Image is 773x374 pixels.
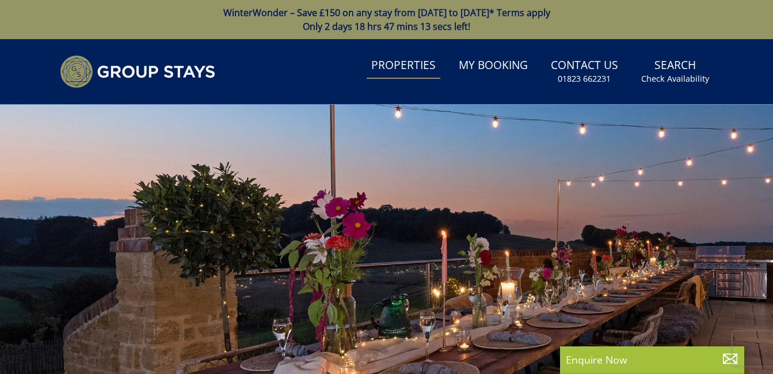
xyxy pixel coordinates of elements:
[637,53,714,90] a: SearchCheck Availability
[454,53,532,79] a: My Booking
[303,20,470,33] span: Only 2 days 18 hrs 47 mins 13 secs left!
[558,73,611,85] small: 01823 662231
[641,73,709,85] small: Check Availability
[566,352,738,367] p: Enquire Now
[546,53,623,90] a: Contact Us01823 662231
[367,53,440,79] a: Properties
[60,55,215,88] img: Group Stays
